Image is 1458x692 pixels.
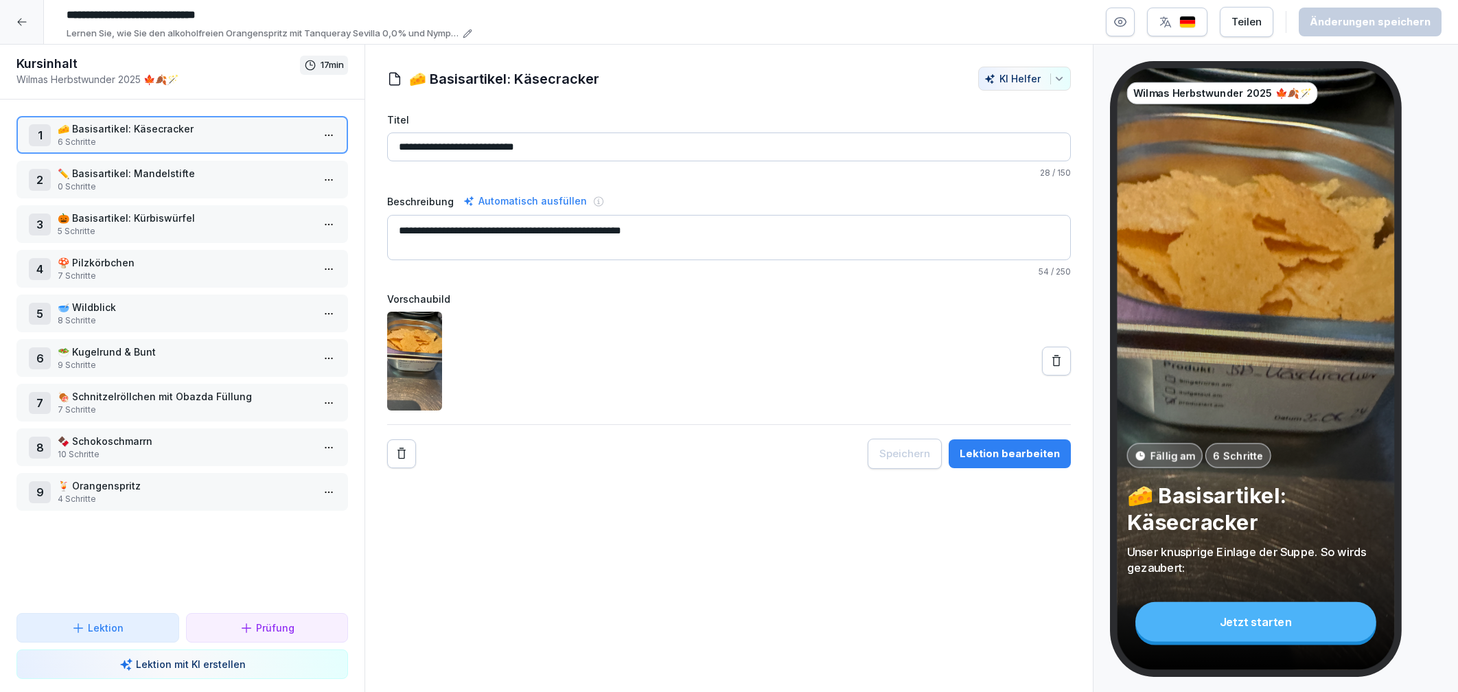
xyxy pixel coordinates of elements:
p: ✏️ Basisartikel: Mandelstifte [58,166,312,181]
h1: Kursinhalt [16,56,300,72]
p: 🧀 Basisartikel: Käsecracker [1127,482,1385,535]
div: 1🧀 Basisartikel: Käsecracker6 Schritte [16,116,348,154]
p: Fällig am [1150,448,1195,463]
p: 7 Schritte [58,404,312,416]
p: 6 Schritte [1213,448,1263,463]
div: Lektion bearbeiten [960,446,1060,461]
p: Unser knusprige Einlage der Suppe. So wirds gezaubert: [1127,544,1385,575]
div: 5 [29,303,51,325]
p: 🍖 Schnitzelröllchen mit Obazda Füllung [58,389,312,404]
div: 9🍹 Orangenspritz4 Schritte [16,473,348,511]
div: 4 [29,258,51,280]
div: 3🎃 Basisartikel: Kürbiswürfel5 Schritte [16,205,348,243]
div: 2 [29,169,51,191]
button: Lektion [16,613,179,643]
button: Speichern [868,439,942,469]
p: 🥗 Kugelrund & Bunt [58,345,312,359]
p: 7 Schritte [58,270,312,282]
button: Prüfung [186,613,349,643]
p: / 150 [387,167,1071,179]
p: 🍹 Orangenspritz [58,478,312,493]
div: Speichern [879,446,930,461]
div: 1 [29,124,51,146]
img: de.svg [1179,16,1196,29]
p: 0 Schritte [58,181,312,193]
p: Prüfung [256,621,294,635]
div: 5🥣 Wildblick8 Schritte [16,295,348,332]
button: Remove [387,439,416,468]
button: KI Helfer [978,67,1071,91]
p: Wilmas Herbstwunder 2025 🍁🍂🪄 [1133,86,1311,101]
p: 🥣 Wildblick [58,300,312,314]
button: Lektion bearbeiten [949,439,1071,468]
img: fj3z52hdvnnebprg03fcvewm.png [387,312,442,411]
div: 9 [29,481,51,503]
button: Änderungen speichern [1299,8,1442,36]
p: 🎃 Basisartikel: Kürbiswürfel [58,211,312,225]
p: 4 Schritte [58,493,312,505]
div: 6 [29,347,51,369]
div: 7 [29,392,51,414]
div: 8🍫 Schokoschmarrn10 Schritte [16,428,348,466]
div: 3 [29,214,51,235]
p: 9 Schritte [58,359,312,371]
div: 7🍖 Schnitzelröllchen mit Obazda Füllung7 Schritte [16,384,348,422]
div: 4🍄 Pilzkörbchen7 Schritte [16,250,348,288]
p: Lektion mit KI erstellen [136,657,246,671]
p: 🧀 Basisartikel: Käsecracker [58,122,312,136]
span: 54 [1039,266,1049,277]
div: Automatisch ausfüllen [461,193,590,209]
label: Titel [387,113,1071,127]
div: Änderungen speichern [1310,14,1431,30]
div: Teilen [1231,14,1262,30]
div: 2✏️ Basisartikel: Mandelstifte0 Schritte [16,161,348,198]
div: 6🥗 Kugelrund & Bunt9 Schritte [16,339,348,377]
div: 8 [29,437,51,459]
div: Jetzt starten [1135,602,1376,642]
p: 17 min [321,58,344,72]
button: Lektion mit KI erstellen [16,649,348,679]
p: 8 Schritte [58,314,312,327]
p: 10 Schritte [58,448,312,461]
span: 28 [1040,168,1050,178]
h1: 🧀 Basisartikel: Käsecracker [409,69,599,89]
p: 6 Schritte [58,136,312,148]
p: 🍫 Schokoschmarrn [58,434,312,448]
label: Vorschaubild [387,292,1071,306]
label: Beschreibung [387,194,454,209]
p: 5 Schritte [58,225,312,238]
div: KI Helfer [984,73,1065,84]
p: Lektion [88,621,124,635]
p: / 250 [387,266,1071,278]
p: 🍄 Pilzkörbchen [58,255,312,270]
button: Teilen [1220,7,1273,37]
p: Lernen Sie, wie Sie den alkoholfreien Orangenspritz mit Tanqueray Sevilla 0,0% und Nymphenburg Se... [67,27,459,41]
p: Wilmas Herbstwunder 2025 🍁🍂🪄 [16,72,300,86]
